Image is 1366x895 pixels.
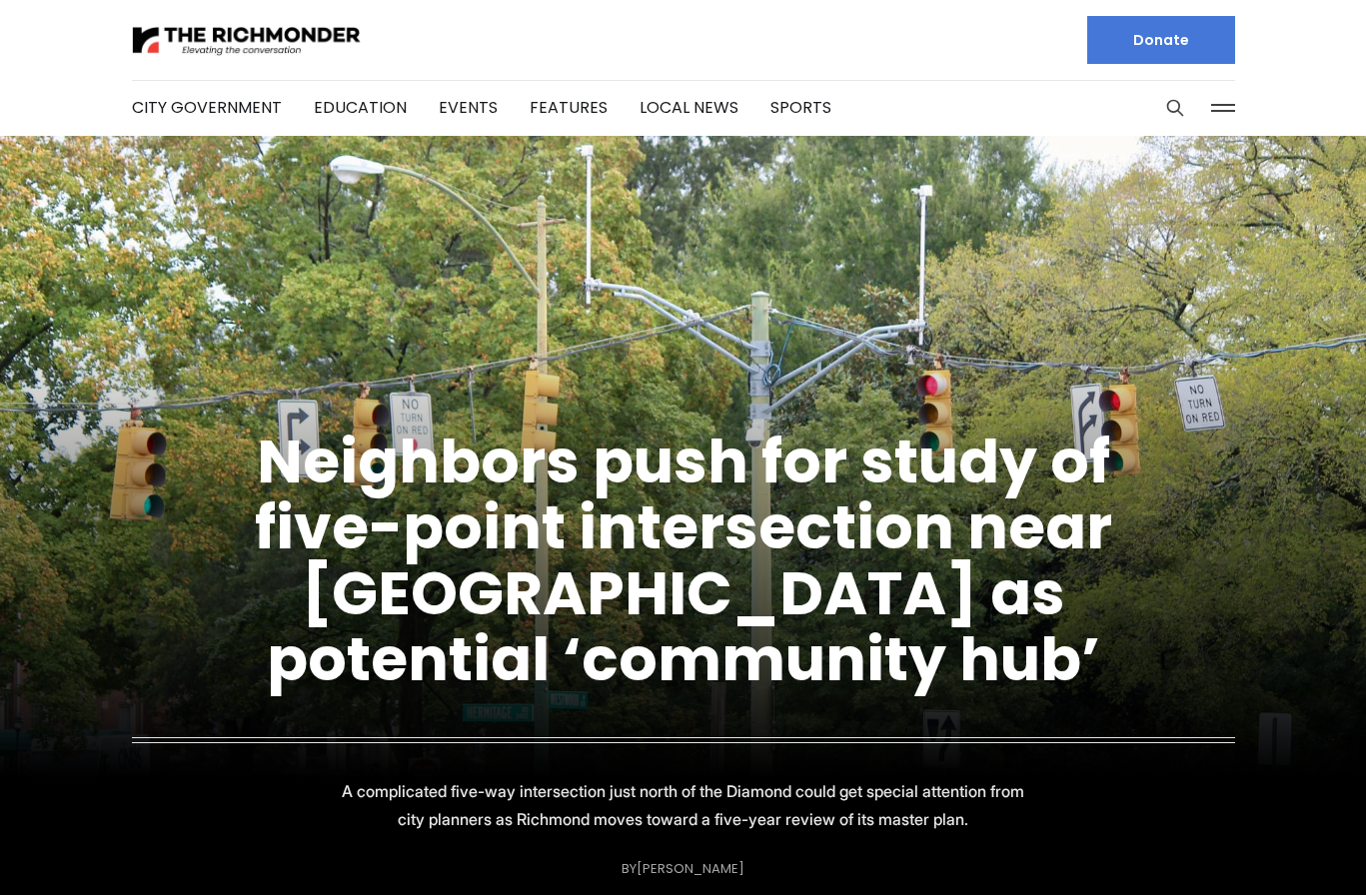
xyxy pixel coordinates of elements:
[640,96,738,119] a: Local News
[255,420,1112,701] a: Neighbors push for study of five-point intersection near [GEOGRAPHIC_DATA] as potential ‘communit...
[439,96,498,119] a: Events
[1160,93,1190,123] button: Search this site
[314,96,407,119] a: Education
[770,96,831,119] a: Sports
[1261,797,1366,895] iframe: portal-trigger
[530,96,608,119] a: Features
[132,23,362,58] img: The Richmonder
[622,861,744,876] div: By
[637,859,744,878] a: [PERSON_NAME]
[1087,16,1235,64] a: Donate
[328,777,1039,833] p: A complicated five-way intersection just north of the Diamond could get special attention from ci...
[132,96,282,119] a: City Government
